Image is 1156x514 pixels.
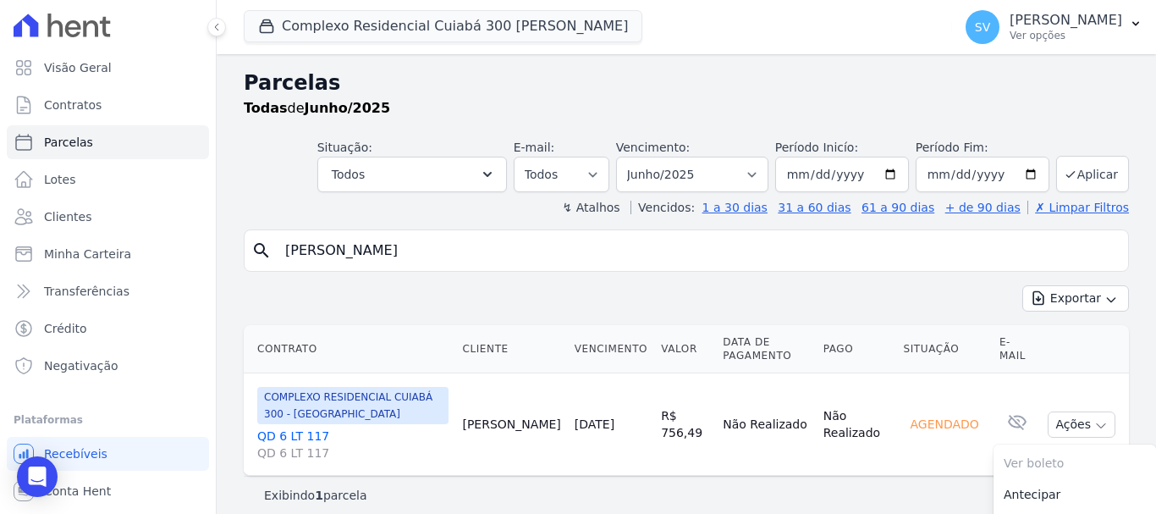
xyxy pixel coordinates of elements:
[455,325,567,373] th: Cliente
[244,325,455,373] th: Contrato
[1048,412,1115,438] button: Ações
[14,410,202,430] div: Plataformas
[1022,285,1129,312] button: Exportar
[903,412,985,436] div: Agendado
[7,312,209,345] a: Crédito
[7,125,209,159] a: Parcelas
[817,325,897,373] th: Pago
[257,387,449,424] span: COMPLEXO RESIDENCIAL CUIABÁ 300 - [GEOGRAPHIC_DATA]
[654,325,716,373] th: Valor
[332,164,365,185] span: Todos
[44,208,91,225] span: Clientes
[7,474,209,508] a: Conta Hent
[305,100,391,116] strong: Junho/2025
[562,201,619,214] label: ↯ Atalhos
[44,97,102,113] span: Contratos
[44,283,129,300] span: Transferências
[7,237,209,271] a: Minha Carteira
[275,234,1121,268] input: Buscar por nome do lote ou do cliente
[514,141,555,154] label: E-mail:
[7,163,209,196] a: Lotes
[317,157,507,192] button: Todos
[568,325,654,373] th: Vencimento
[775,141,858,154] label: Período Inicío:
[575,417,614,431] a: [DATE]
[817,373,897,476] td: Não Realizado
[251,240,272,261] i: search
[7,274,209,308] a: Transferências
[317,141,372,154] label: Situação:
[244,10,642,42] button: Complexo Residencial Cuiabá 300 [PERSON_NAME]
[44,357,118,374] span: Negativação
[7,437,209,471] a: Recebíveis
[264,487,367,504] p: Exibindo parcela
[1010,29,1122,42] p: Ver opções
[44,445,107,462] span: Recebíveis
[896,325,992,373] th: Situação
[1056,156,1129,192] button: Aplicar
[44,59,112,76] span: Visão Geral
[952,3,1156,51] button: SV [PERSON_NAME] Ver opções
[44,134,93,151] span: Parcelas
[945,201,1021,214] a: + de 90 dias
[244,68,1129,98] h2: Parcelas
[7,349,209,383] a: Negativação
[17,456,58,497] div: Open Intercom Messenger
[702,201,768,214] a: 1 a 30 dias
[44,320,87,337] span: Crédito
[716,325,816,373] th: Data de Pagamento
[716,373,816,476] td: Não Realizado
[993,325,1042,373] th: E-mail
[1027,201,1129,214] a: ✗ Limpar Filtros
[257,428,449,461] a: QD 6 LT 117QD 6 LT 117
[315,489,323,502] b: 1
[975,21,990,33] span: SV
[861,201,934,214] a: 61 a 90 dias
[1010,12,1122,29] p: [PERSON_NAME]
[7,88,209,122] a: Contratos
[654,373,716,476] td: R$ 756,49
[916,139,1049,157] label: Período Fim:
[630,201,695,214] label: Vencidos:
[455,373,567,476] td: [PERSON_NAME]
[994,448,1156,479] span: Ver boleto
[7,200,209,234] a: Clientes
[7,51,209,85] a: Visão Geral
[244,98,390,119] p: de
[616,141,690,154] label: Vencimento:
[44,483,111,500] span: Conta Hent
[44,171,76,188] span: Lotes
[778,201,850,214] a: 31 a 60 dias
[44,246,131,263] span: Minha Carteira
[244,100,288,116] strong: Todas
[257,445,449,461] span: QD 6 LT 117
